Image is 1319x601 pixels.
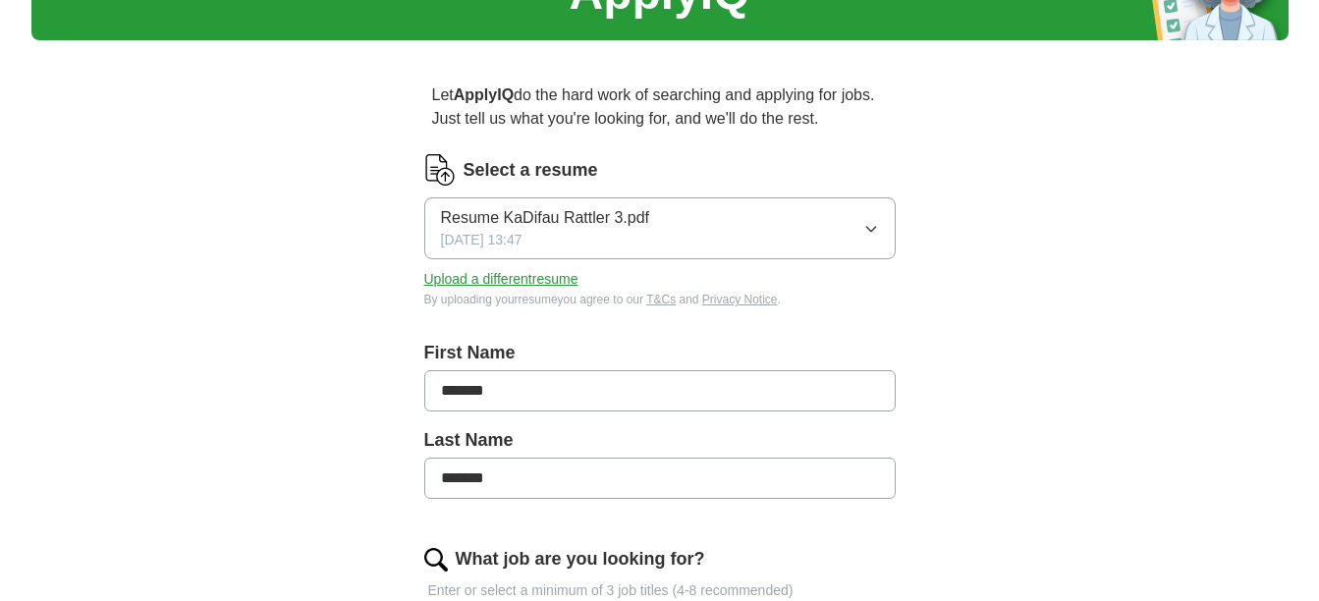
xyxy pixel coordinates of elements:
strong: ApplyIQ [454,86,514,103]
img: CV Icon [424,154,456,186]
label: Last Name [424,427,896,454]
button: Resume KaDifau Rattler 3.pdf[DATE] 13:47 [424,197,896,259]
p: Enter or select a minimum of 3 job titles (4-8 recommended) [424,580,896,601]
img: search.png [424,548,448,572]
button: Upload a differentresume [424,269,578,290]
div: By uploading your resume you agree to our and . [424,291,896,308]
p: Let do the hard work of searching and applying for jobs. Just tell us what you're looking for, an... [424,76,896,138]
label: What job are you looking for? [456,546,705,573]
span: [DATE] 13:47 [441,230,522,250]
label: Select a resume [464,157,598,184]
span: Resume KaDifau Rattler 3.pdf [441,206,650,230]
a: Privacy Notice [702,293,778,306]
label: First Name [424,340,896,366]
a: T&Cs [646,293,676,306]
